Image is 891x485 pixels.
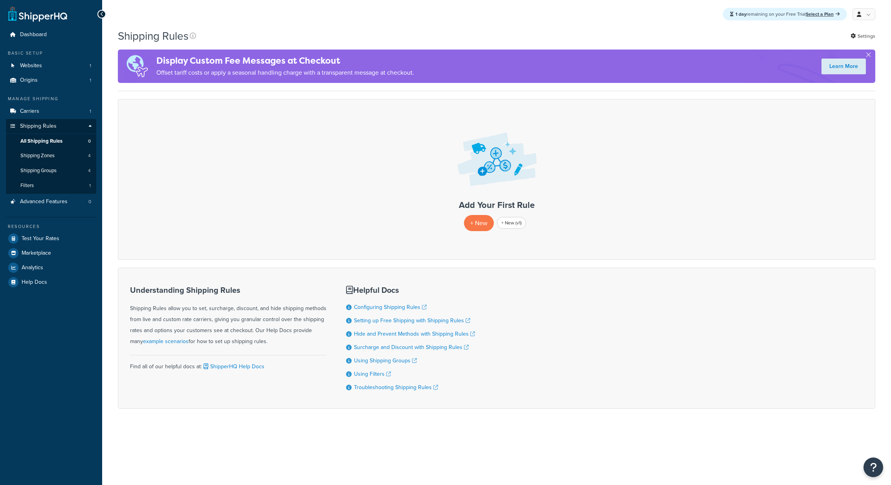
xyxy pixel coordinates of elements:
[88,138,91,145] span: 0
[6,104,96,119] a: Carriers 1
[90,77,91,84] span: 1
[20,167,57,174] span: Shipping Groups
[354,343,469,351] a: Surcharge and Discount with Shipping Rules
[6,59,96,73] li: Websites
[88,167,91,174] span: 4
[20,182,34,189] span: Filters
[130,355,326,372] div: Find all of our helpful docs at:
[20,108,39,115] span: Carriers
[497,217,526,229] a: + New (v1)
[806,11,840,18] a: Select a Plan
[8,6,67,22] a: ShipperHQ Home
[156,54,414,67] h4: Display Custom Fee Messages at Checkout
[6,223,96,230] div: Resources
[354,303,427,311] a: Configuring Shipping Rules
[821,59,866,74] a: Learn More
[354,370,391,378] a: Using Filters
[863,457,883,477] button: Open Resource Center
[346,286,475,294] h3: Helpful Docs
[20,152,55,159] span: Shipping Zones
[464,215,494,231] p: + New
[6,50,96,57] div: Basic Setup
[6,195,96,209] li: Advanced Features
[20,123,57,130] span: Shipping Rules
[6,134,96,149] li: All Shipping Rules
[6,164,96,178] a: Shipping Groups 4
[89,182,91,189] span: 1
[126,200,867,210] h3: Add Your First Rule
[723,8,847,20] div: remaining on your Free Trial
[130,286,326,347] div: Shipping Rules allow you to set, surcharge, discount, and hide shipping methods from live and cus...
[20,62,42,69] span: Websites
[6,246,96,260] a: Marketplace
[6,178,96,193] li: Filters
[118,50,156,83] img: duties-banner-06bc72dcb5fe05cb3f9472aba00be2ae8eb53ab6f0d8bb03d382ba314ac3c341.png
[6,119,96,194] li: Shipping Rules
[6,149,96,163] a: Shipping Zones 4
[88,198,91,205] span: 0
[22,250,51,257] span: Marketplace
[90,108,91,115] span: 1
[354,330,475,338] a: Hide and Prevent Methods with Shipping Rules
[6,261,96,275] a: Analytics
[6,164,96,178] li: Shipping Groups
[6,178,96,193] a: Filters 1
[6,195,96,209] a: Advanced Features 0
[6,73,96,88] li: Origins
[130,286,326,294] h3: Understanding Shipping Rules
[22,265,43,271] span: Analytics
[20,198,68,205] span: Advanced Features
[20,138,62,145] span: All Shipping Rules
[735,11,746,18] strong: 1 day
[88,152,91,159] span: 4
[6,275,96,289] a: Help Docs
[6,96,96,102] div: Manage Shipping
[6,73,96,88] a: Origins 1
[6,28,96,42] a: Dashboard
[22,279,47,286] span: Help Docs
[156,67,414,78] p: Offset tariff costs or apply a seasonal handling charge with a transparent message at checkout.
[20,31,47,38] span: Dashboard
[354,383,438,391] a: Troubleshooting Shipping Rules
[6,119,96,134] a: Shipping Rules
[6,104,96,119] li: Carriers
[6,59,96,73] a: Websites 1
[90,62,91,69] span: 1
[6,149,96,163] li: Shipping Zones
[6,134,96,149] a: All Shipping Rules 0
[118,28,189,44] h1: Shipping Rules
[851,31,875,42] a: Settings
[22,235,59,242] span: Test Your Rates
[354,316,470,325] a: Setting up Free Shipping with Shipping Rules
[202,362,264,371] a: ShipperHQ Help Docs
[143,337,189,345] a: example scenarios
[354,356,417,365] a: Using Shipping Groups
[6,231,96,246] a: Test Your Rates
[20,77,38,84] span: Origins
